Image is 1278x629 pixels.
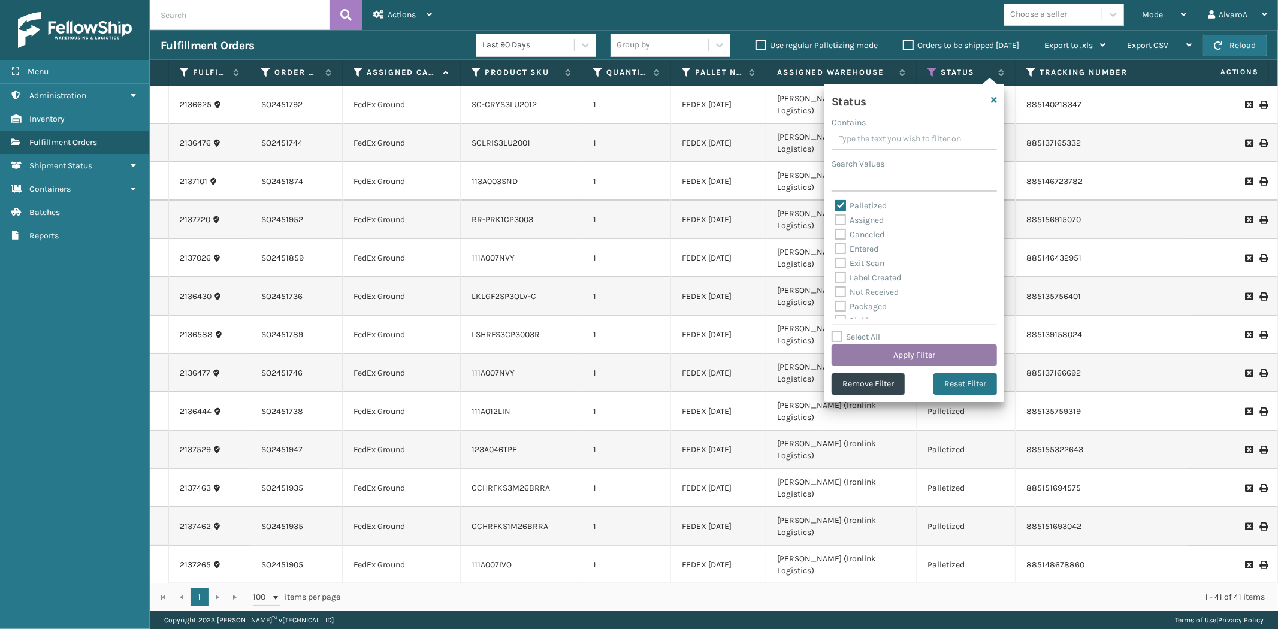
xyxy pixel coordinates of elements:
[766,239,917,277] td: [PERSON_NAME] (Ironlink Logistics)
[1203,35,1267,56] button: Reload
[357,591,1265,603] div: 1 - 41 of 41 items
[250,162,343,201] td: SO2451874
[250,546,343,584] td: SO2451905
[835,316,878,326] label: Picking
[367,67,437,78] label: Assigned Carrier Service
[343,354,461,392] td: FedEx Ground
[1044,40,1093,50] span: Export to .xls
[1245,331,1252,339] i: Request to Be Cancelled
[180,176,207,188] a: 2137101
[582,469,671,507] td: 1
[766,201,917,239] td: [PERSON_NAME] (Ironlink Logistics)
[766,507,917,546] td: [PERSON_NAME] (Ironlink Logistics)
[343,239,461,277] td: FedEx Ground
[343,86,461,124] td: FedEx Ground
[941,67,992,78] label: Status
[1026,329,1082,340] a: 885139158024
[193,67,227,78] label: Fulfillment Order Id
[933,373,997,395] button: Reset Filter
[835,273,901,283] label: Label Created
[180,559,211,571] a: 2137265
[1259,407,1267,416] i: Print Label
[472,214,533,225] a: RR-PRK1CP3003
[29,161,92,171] span: Shipment Status
[671,239,766,277] td: FEDEX [DATE]
[343,507,461,546] td: FedEx Ground
[1026,406,1081,416] a: 885135759319
[250,316,343,354] td: SO2451789
[472,253,515,263] a: 111A007NVY
[18,12,132,48] img: logo
[832,91,866,109] h4: Status
[671,277,766,316] td: FEDEX [DATE]
[1026,138,1081,148] a: 885137165332
[832,158,884,170] label: Search Values
[472,176,518,186] a: 113A003SND
[1127,40,1168,50] span: Export CSV
[835,287,899,297] label: Not Received
[835,215,884,225] label: Assigned
[343,201,461,239] td: FedEx Ground
[1245,446,1252,454] i: Request to Be Cancelled
[250,431,343,469] td: SO2451947
[917,469,1016,507] td: Palletized
[671,162,766,201] td: FEDEX [DATE]
[766,392,917,431] td: [PERSON_NAME] (Ironlink Logistics)
[1026,560,1084,570] a: 885148678860
[250,507,343,546] td: SO2451935
[180,214,210,226] a: 2137720
[756,40,878,50] label: Use regular Palletizing mode
[835,244,878,254] label: Entered
[671,469,766,507] td: FEDEX [DATE]
[671,354,766,392] td: FEDEX [DATE]
[671,431,766,469] td: FEDEX [DATE]
[1026,444,1083,455] a: 885155322643
[1259,446,1267,454] i: Print Label
[671,392,766,431] td: FEDEX [DATE]
[472,368,515,378] a: 111A007NVY
[472,138,530,148] a: SCLRIS3LU2001
[917,392,1016,431] td: Palletized
[582,546,671,584] td: 1
[29,90,86,101] span: Administration
[191,588,209,606] a: 1
[1026,368,1081,378] a: 885137166692
[766,431,917,469] td: [PERSON_NAME] (Ironlink Logistics)
[777,67,893,78] label: Assigned Warehouse
[582,392,671,431] td: 1
[1026,253,1081,263] a: 885146432951
[582,86,671,124] td: 1
[250,469,343,507] td: SO2451935
[250,201,343,239] td: SO2451952
[472,329,540,340] a: LSHRFS3CP3003R
[1010,8,1067,21] div: Choose a seller
[1245,101,1252,109] i: Request to Be Cancelled
[1026,521,1081,531] a: 885151693042
[250,86,343,124] td: SO2451792
[161,38,254,53] h3: Fulfillment Orders
[180,137,211,149] a: 2136476
[835,258,884,268] label: Exit Scan
[766,162,917,201] td: [PERSON_NAME] (Ironlink Logistics)
[1245,177,1252,186] i: Request to Be Cancelled
[29,114,65,124] span: Inventory
[180,406,212,418] a: 2136444
[343,124,461,162] td: FedEx Ground
[1026,214,1081,225] a: 885156915070
[671,546,766,584] td: FEDEX [DATE]
[671,316,766,354] td: FEDEX [DATE]
[695,67,743,78] label: Pallet Name
[472,560,512,570] a: 111A007IVO
[180,329,213,341] a: 2136588
[582,316,671,354] td: 1
[343,316,461,354] td: FedEx Ground
[582,239,671,277] td: 1
[832,116,866,129] label: Contains
[835,229,884,240] label: Canceled
[671,201,766,239] td: FEDEX [DATE]
[472,99,537,110] a: SC-CRYS3LU2012
[180,367,210,379] a: 2136477
[250,239,343,277] td: SO2451859
[582,431,671,469] td: 1
[343,392,461,431] td: FedEx Ground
